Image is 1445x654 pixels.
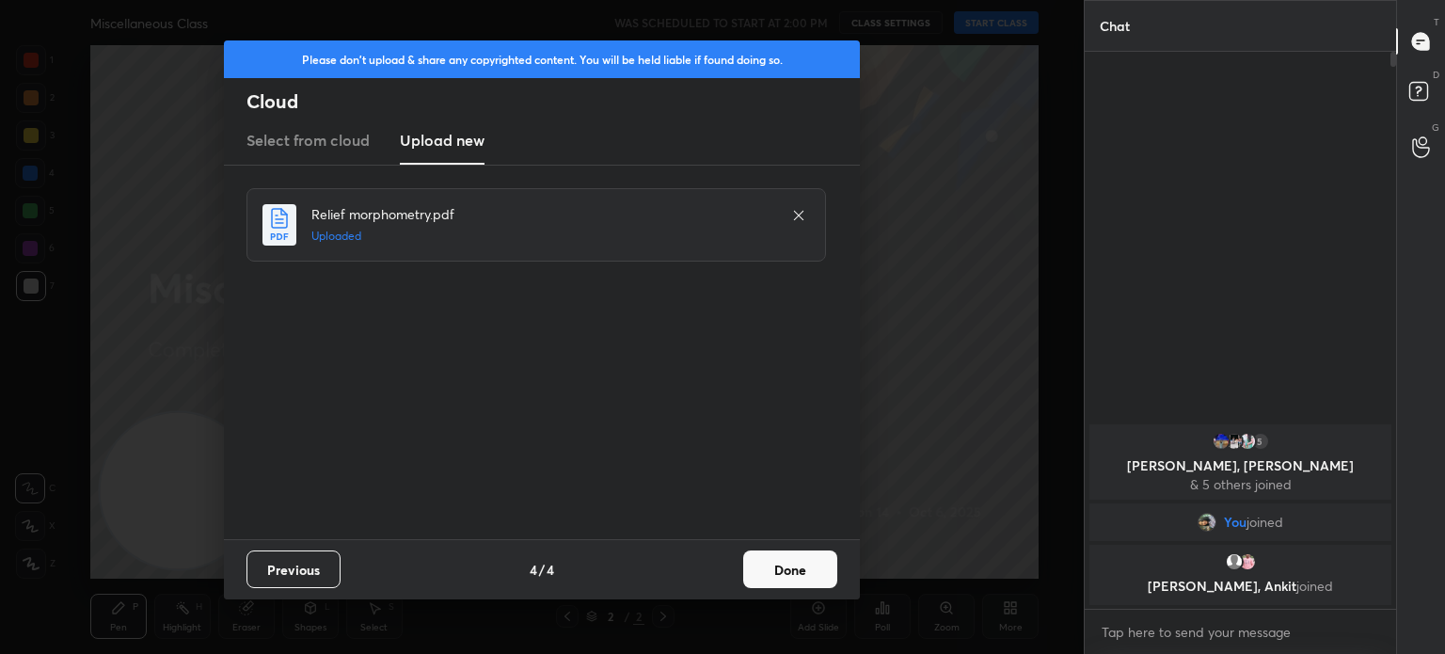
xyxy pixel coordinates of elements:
[1432,120,1439,135] p: G
[400,129,484,152] h3: Upload new
[1247,515,1283,530] span: joined
[530,560,537,580] h4: 4
[1198,513,1216,532] img: 2534a1df85ac4c5ab70e39738227ca1b.jpg
[1085,421,1396,609] div: grid
[1251,432,1270,451] div: 5
[1296,577,1333,595] span: joined
[1101,458,1380,473] p: [PERSON_NAME], [PERSON_NAME]
[1085,1,1145,51] p: Chat
[1433,68,1439,82] p: D
[1225,552,1244,571] img: default.png
[1101,579,1380,594] p: [PERSON_NAME], Ankit
[547,560,554,580] h4: 4
[224,40,860,78] div: Please don't upload & share any copyrighted content. You will be held liable if found doing so.
[311,228,772,245] h5: Uploaded
[246,89,860,114] h2: Cloud
[1224,515,1247,530] span: You
[1434,15,1439,29] p: T
[539,560,545,580] h4: /
[743,550,837,588] button: Done
[1238,552,1257,571] img: 1e45f308e9274fcb90927b1b0b8d6fa9.jpg
[311,204,772,224] h4: Relief morphometry.pdf
[1212,432,1231,451] img: 8e1fa1030bb44e49977c3fec587ba857.jpg
[246,550,341,588] button: Previous
[1101,477,1380,492] p: & 5 others joined
[1238,432,1257,451] img: 48faeeaa5cc545169c86d43368490fc4.jpg
[1225,432,1244,451] img: 61e67a35422a4b36a2bf1a63b20cac2b.jpg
